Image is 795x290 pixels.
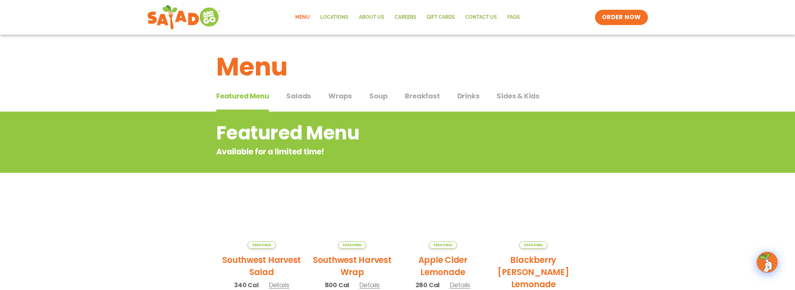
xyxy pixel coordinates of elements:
span: Details [450,281,470,289]
nav: Menu [290,9,525,25]
span: Details [359,281,380,289]
h2: Featured Menu [216,119,523,147]
img: Product photo for Southwest Harvest Wrap [312,196,393,249]
span: Sides & Kids [497,91,539,101]
a: FAQs [502,9,525,25]
a: GIFT CARDS [421,9,460,25]
a: Contact Us [460,9,502,25]
a: Careers [390,9,421,25]
a: ORDER NOW [595,10,648,25]
a: Menu [290,9,315,25]
span: Details [269,281,289,289]
div: Tabbed content [216,88,579,112]
span: Seasonal [338,241,366,249]
img: new-SAG-logo-768×292 [147,3,220,31]
span: Drinks [457,91,480,101]
span: Soup [369,91,387,101]
h2: Apple Cider Lemonade [403,254,483,278]
span: Breakfast [405,91,440,101]
span: ORDER NOW [602,13,641,22]
h2: Southwest Harvest Salad [222,254,302,278]
h1: Menu [216,48,579,86]
span: Salads [286,91,311,101]
a: About Us [354,9,390,25]
span: Featured Menu [216,91,269,101]
span: 800 Cal [325,280,350,290]
span: 280 Cal [416,280,440,290]
span: Wraps [328,91,352,101]
img: wpChatIcon [757,252,777,272]
span: Seasonal [429,241,457,249]
img: Product photo for Southwest Harvest Salad [222,196,302,249]
h2: Southwest Harvest Wrap [312,254,393,278]
span: Seasonal [519,241,547,249]
span: 340 Cal [234,280,259,290]
img: Product photo for Blackberry Bramble Lemonade [493,196,574,249]
p: Available for a limited time! [216,146,523,158]
a: Locations [315,9,354,25]
img: Product photo for Apple Cider Lemonade [403,196,483,249]
span: Seasonal [248,241,276,249]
